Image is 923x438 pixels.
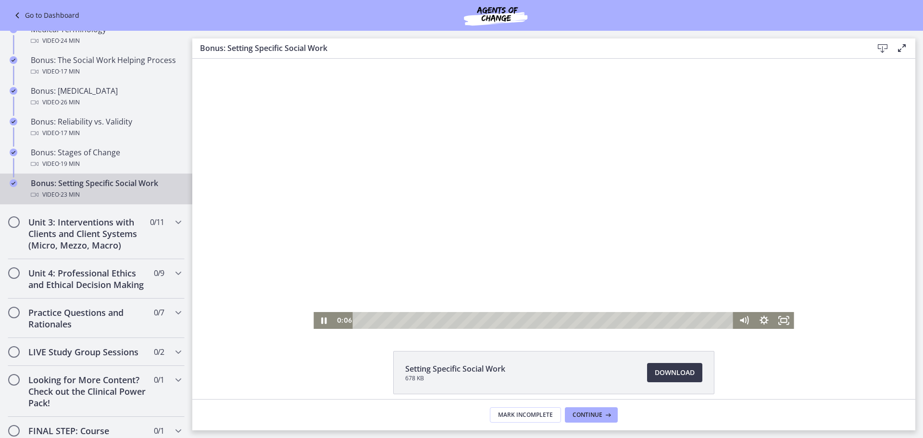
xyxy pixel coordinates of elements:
button: Continue [565,407,618,423]
iframe: Video Lesson [192,59,915,329]
span: · 17 min [59,127,80,139]
span: Download [655,367,695,378]
i: Completed [10,179,17,187]
span: 0 / 11 [150,216,164,228]
span: 0 / 1 [154,374,164,386]
span: · 24 min [59,35,80,47]
button: Mute [542,253,562,270]
h2: Unit 3: Interventions with Clients and Client Systems (Micro, Mezzo, Macro) [28,216,146,251]
div: Video [31,127,181,139]
h2: Unit 4: Professional Ethics and Ethical Decision Making [28,267,146,290]
div: Bonus: Reliability vs. Validity [31,116,181,139]
div: Video [31,189,181,200]
div: Video [31,35,181,47]
h2: LIVE Study Group Sessions [28,346,146,358]
span: 0 / 1 [154,425,164,437]
div: Video [31,158,181,170]
img: Agents of Change [438,4,553,27]
button: Fullscreen [582,253,602,270]
a: Download [647,363,702,382]
span: 678 KB [405,375,505,382]
div: Video [31,66,181,77]
span: · 23 min [59,189,80,200]
i: Completed [10,149,17,156]
div: Video [31,97,181,108]
span: 0 / 7 [154,307,164,318]
button: Show settings menu [561,253,582,270]
div: Bonus: Setting Specific Social Work [31,177,181,200]
a: Go to Dashboard [12,10,79,21]
i: Completed [10,56,17,64]
h2: Looking for More Content? Check out the Clinical Power Pack! [28,374,146,409]
h3: Bonus: Setting Specific Social Work [200,42,858,54]
span: Mark Incomplete [498,411,553,419]
div: Bonus: The Social Work Helping Process [31,54,181,77]
div: Bonus: Stages of Change [31,147,181,170]
i: Completed [10,118,17,125]
span: 0 / 9 [154,267,164,279]
span: Continue [573,411,602,419]
span: Setting Specific Social Work [405,363,505,375]
span: · 26 min [59,97,80,108]
span: · 17 min [59,66,80,77]
i: Completed [10,87,17,95]
span: · 19 min [59,158,80,170]
div: Bonus: [MEDICAL_DATA] [31,85,181,108]
button: Mark Incomplete [490,407,561,423]
div: Medical Terminology [31,24,181,47]
h2: Practice Questions and Rationales [28,307,146,330]
span: 0 / 2 [154,346,164,358]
